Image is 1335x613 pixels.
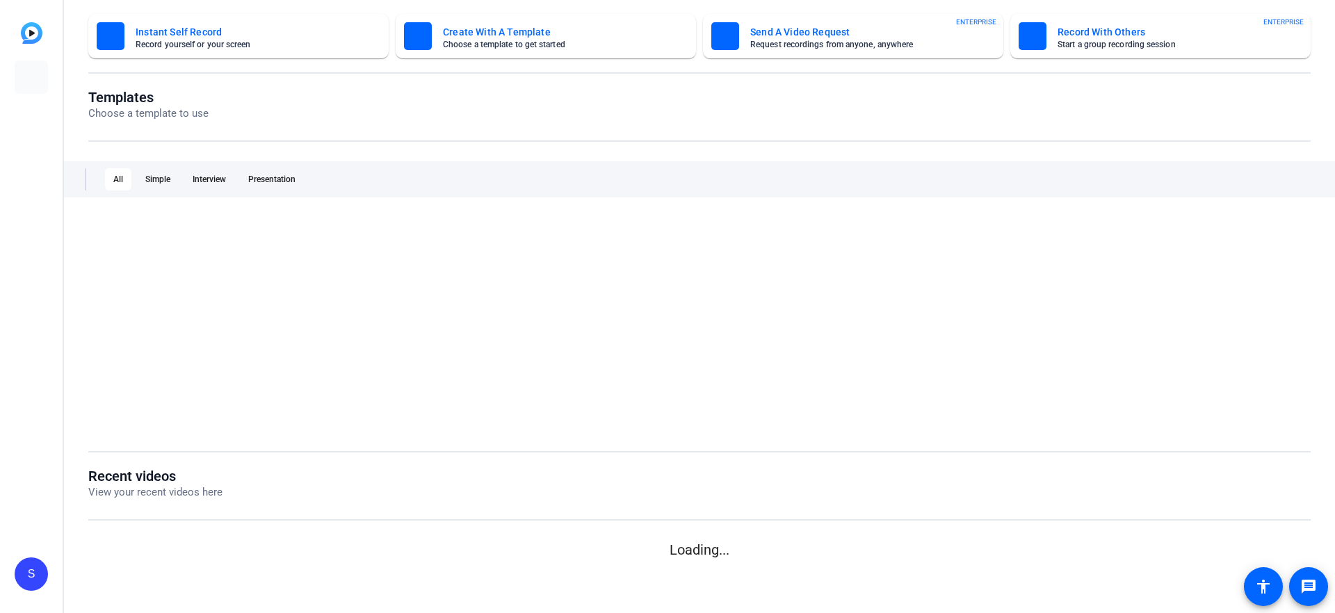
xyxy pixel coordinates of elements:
[396,14,696,58] button: Create With A TemplateChoose a template to get started
[105,168,131,190] div: All
[750,40,973,49] mat-card-subtitle: Request recordings from anyone, anywhere
[184,168,234,190] div: Interview
[1058,40,1280,49] mat-card-subtitle: Start a group recording session
[240,168,304,190] div: Presentation
[137,168,179,190] div: Simple
[88,106,209,122] p: Choose a template to use
[136,24,358,40] mat-card-title: Instant Self Record
[443,24,665,40] mat-card-title: Create With A Template
[1300,578,1317,595] mat-icon: message
[15,557,48,591] div: S
[88,89,209,106] h1: Templates
[1010,14,1311,58] button: Record With OthersStart a group recording sessionENTERPRISE
[1255,578,1272,595] mat-icon: accessibility
[750,24,973,40] mat-card-title: Send A Video Request
[136,40,358,49] mat-card-subtitle: Record yourself or your screen
[703,14,1003,58] button: Send A Video RequestRequest recordings from anyone, anywhereENTERPRISE
[88,14,389,58] button: Instant Self RecordRecord yourself or your screen
[1263,17,1304,27] span: ENTERPRISE
[88,539,1311,560] p: Loading...
[956,17,996,27] span: ENTERPRISE
[21,22,42,44] img: blue-gradient.svg
[1058,24,1280,40] mat-card-title: Record With Others
[88,468,222,484] h1: Recent videos
[443,40,665,49] mat-card-subtitle: Choose a template to get started
[88,484,222,500] p: View your recent videos here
